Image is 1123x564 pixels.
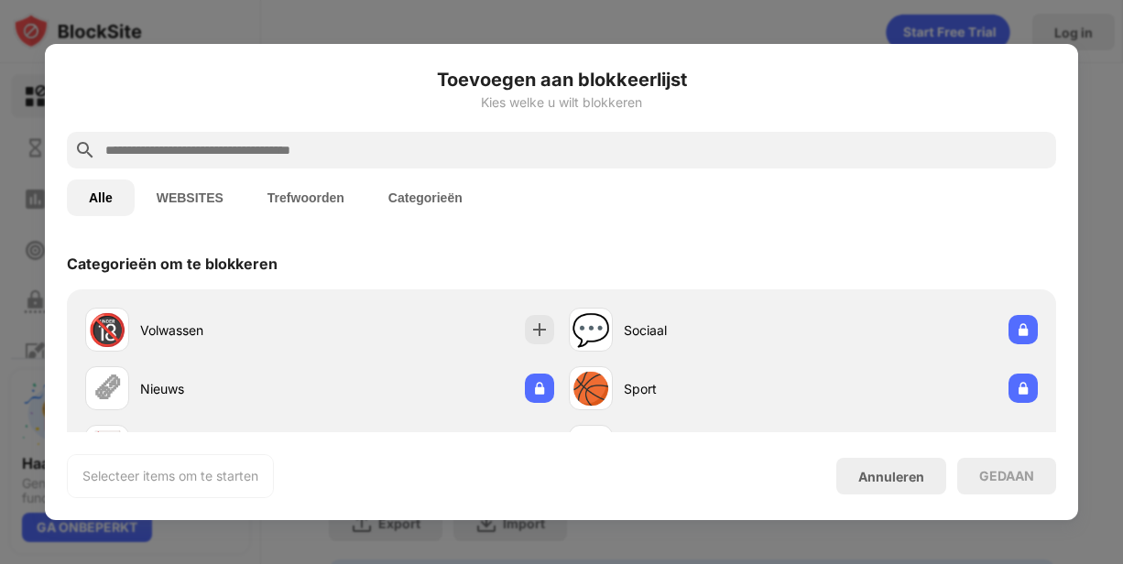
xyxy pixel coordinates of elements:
[88,311,126,349] div: 🔞
[366,179,485,216] button: Categorieën
[67,179,135,216] button: Alle
[82,467,258,485] div: Selecteer items om te starten
[67,255,278,273] div: Categorieën om te blokkeren
[572,311,610,349] div: 💬
[979,469,1034,483] div: GEDAAN
[624,320,803,340] div: Sociaal
[140,379,320,398] div: Nieuws
[245,179,366,216] button: Trefwoorden
[88,428,126,466] div: 🃏
[92,370,123,407] div: 🗞
[572,370,610,407] div: 🏀
[858,469,924,484] div: Annuleren
[624,379,803,398] div: Sport
[67,95,1056,110] div: Kies welke u wilt blokkeren
[135,179,245,216] button: WEBSITES
[67,66,1056,93] h6: Toevoegen aan blokkeerlijst
[575,428,606,466] div: 🛍
[74,139,96,161] img: search.svg
[140,320,320,340] div: Volwassen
